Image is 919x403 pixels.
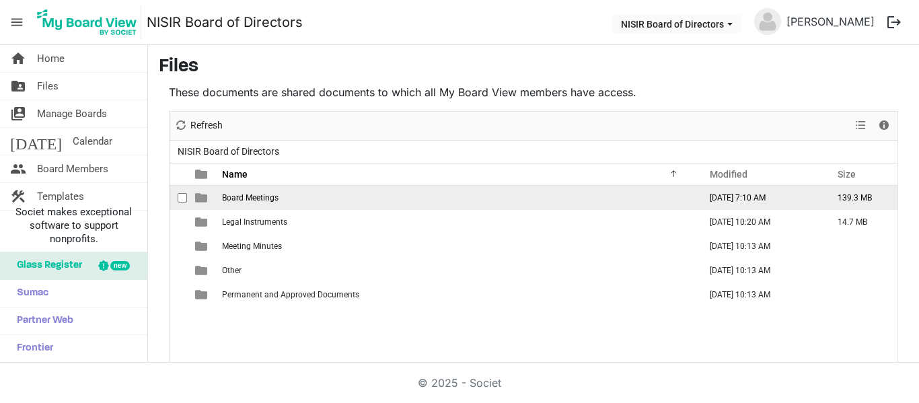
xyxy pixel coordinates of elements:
td: Other is template cell column header Name [218,258,696,283]
span: Sumac [10,280,48,307]
td: is template cell column header type [187,234,218,258]
a: © 2025 - Societ [418,376,501,390]
td: 14.7 MB is template cell column header Size [823,210,897,234]
td: is template cell column header Size [823,283,897,307]
td: checkbox [170,210,187,234]
td: is template cell column header Size [823,234,897,258]
span: Board Meetings [222,193,279,203]
td: Permanent and Approved Documents is template cell column header Name [218,283,696,307]
span: Modified [710,169,747,180]
button: logout [880,8,908,36]
td: is template cell column header type [187,283,218,307]
td: Board Meetings is template cell column header Name [218,186,696,210]
span: NISIR Board of Directors [175,143,282,160]
td: Legal Instruments is template cell column header Name [218,210,696,234]
span: switch_account [10,100,26,127]
span: Societ makes exceptional software to support nonprofits. [6,205,141,246]
span: Templates [37,183,84,210]
span: Legal Instruments [222,217,287,227]
span: people [10,155,26,182]
td: checkbox [170,234,187,258]
span: Partner Web [10,307,73,334]
td: is template cell column header type [187,186,218,210]
span: folder_shared [10,73,26,100]
span: construction [10,183,26,210]
h3: Files [159,56,908,79]
span: Size [838,169,856,180]
td: checkbox [170,258,187,283]
span: Frontier [10,335,53,362]
td: September 19, 2025 7:10 AM column header Modified [696,186,823,210]
span: Calendar [73,128,112,155]
p: These documents are shared documents to which all My Board View members have access. [169,84,898,100]
div: View [850,112,873,140]
span: menu [4,9,30,35]
div: Details [873,112,895,140]
button: Details [875,117,893,134]
a: [PERSON_NAME] [781,8,880,35]
td: Meeting Minutes is template cell column header Name [218,234,696,258]
td: is template cell column header type [187,258,218,283]
span: home [10,45,26,72]
button: NISIR Board of Directors dropdownbutton [612,14,741,33]
button: View dropdownbutton [852,117,869,134]
td: checkbox [170,283,187,307]
span: Meeting Minutes [222,242,282,251]
span: Name [222,169,248,180]
img: no-profile-picture.svg [754,8,781,35]
button: Refresh [172,117,225,134]
td: 139.3 MB is template cell column header Size [823,186,897,210]
div: Refresh [170,112,227,140]
td: June 07, 2024 10:13 AM column header Modified [696,283,823,307]
td: July 01, 2024 10:20 AM column header Modified [696,210,823,234]
td: June 07, 2024 10:13 AM column header Modified [696,234,823,258]
span: Manage Boards [37,100,107,127]
span: Board Members [37,155,108,182]
img: My Board View Logo [33,5,141,39]
span: Home [37,45,65,72]
span: Files [37,73,59,100]
div: new [110,261,130,270]
a: NISIR Board of Directors [147,9,303,36]
span: Glass Register [10,252,82,279]
td: checkbox [170,186,187,210]
span: [DATE] [10,128,62,155]
span: Permanent and Approved Documents [222,290,359,299]
span: Other [222,266,242,275]
td: is template cell column header Size [823,258,897,283]
td: June 07, 2024 10:13 AM column header Modified [696,258,823,283]
a: My Board View Logo [33,5,147,39]
td: is template cell column header type [187,210,218,234]
span: Refresh [189,117,224,134]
